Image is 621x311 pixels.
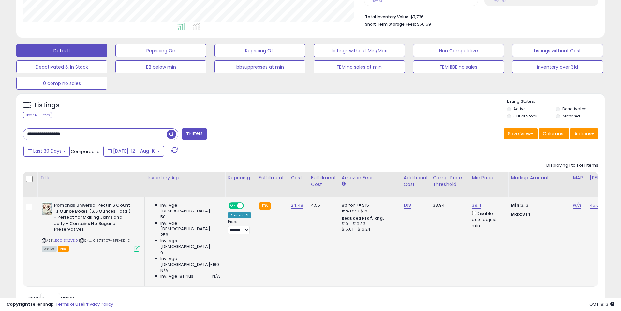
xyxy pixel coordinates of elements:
a: N/A [573,202,581,209]
button: Listings without Cost [512,44,603,57]
a: B00I332VS0 [55,238,78,243]
a: Terms of Use [56,301,83,307]
div: Disable auto adjust min [472,210,503,229]
button: Listings without Min/Max [314,44,405,57]
div: Fulfillment [259,174,285,181]
div: $10 - $10.83 [342,221,396,227]
label: Out of Stock [513,113,537,119]
label: Active [513,106,525,112]
div: MAP [573,174,584,181]
div: Markup Amount [511,174,567,181]
div: Min Price [472,174,505,181]
button: bbsuppresses at min [214,60,305,73]
span: Last 30 Days [33,148,62,154]
span: $50.59 [417,21,431,27]
button: Filters [182,128,207,140]
div: Preset: [228,220,251,234]
span: 9 [160,250,163,256]
button: Actions [570,128,598,139]
span: Show: entries [28,295,75,301]
div: Amazon AI [228,212,251,218]
button: [DATE]-12 - Aug-10 [103,146,164,157]
a: 45.00 [590,202,602,209]
img: 51A0ENkCVFL._SL40_.jpg [42,202,52,215]
a: 39.11 [472,202,481,209]
button: Last 30 Days [23,146,70,157]
strong: Max: [511,211,522,217]
button: Repricing Off [214,44,305,57]
button: Non Competitive [413,44,504,57]
b: Reduced Prof. Rng. [342,215,384,221]
button: Default [16,44,107,57]
span: Inv. Age [DEMOGRAPHIC_DATA]: [160,220,220,232]
a: Privacy Policy [84,301,113,307]
div: Title [40,174,142,181]
span: N/A [212,273,220,279]
div: ASIN: [42,202,140,251]
a: 1.08 [404,202,411,209]
small: Amazon Fees. [342,181,346,187]
div: Repricing [228,174,253,181]
span: Inv. Age [DEMOGRAPHIC_DATA]: [160,238,220,250]
button: Save View [504,128,538,139]
span: ON [229,203,238,209]
span: Inv. Age [DEMOGRAPHIC_DATA]-180: [160,256,220,268]
span: 256 [160,232,168,238]
span: 50 [160,214,166,220]
span: Columns [543,131,563,137]
span: Compared to: [71,148,101,155]
span: Inv. Age 181 Plus: [160,273,195,279]
div: $15.01 - $16.24 [342,227,396,232]
div: Cost [291,174,305,181]
label: Deactivated [562,106,587,112]
span: All listings currently available for purchase on Amazon [42,246,57,252]
li: $7,736 [365,12,593,20]
strong: Min: [511,202,521,208]
div: Displaying 1 to 1 of 1 items [546,163,598,169]
span: FBA [58,246,69,252]
div: Inventory Age [147,174,222,181]
p: 8.14 [511,211,565,217]
b: Short Term Storage Fees: [365,22,416,27]
div: 8% for <= $15 [342,202,396,208]
span: | SKU: 01578707-6PK-KEHE [79,238,130,243]
b: Pomonas Universal Pectin 6 Count 1.1 Ounce Boxes (6.6 Ounces Total) - Perfect for Making Jams and... [54,202,133,234]
div: Clear All Filters [23,112,52,118]
div: Amazon Fees [342,174,398,181]
small: FBA [259,202,271,210]
button: Columns [539,128,569,139]
span: N/A [160,268,168,273]
div: 38.94 [433,202,464,208]
button: BB below min [115,60,206,73]
span: OFF [243,203,253,209]
span: 2025-09-10 18:13 GMT [589,301,614,307]
a: 24.48 [291,202,303,209]
button: inventory over 31d [512,60,603,73]
div: seller snap | | [7,302,113,308]
b: Total Inventory Value: [365,14,409,20]
div: 4.55 [311,202,334,208]
p: Listing States: [507,99,605,105]
div: 15% for > $15 [342,208,396,214]
span: [DATE]-12 - Aug-10 [113,148,156,154]
div: Additional Cost [404,174,427,188]
button: 0 comp no sales [16,77,107,90]
label: Archived [562,113,580,119]
button: Deactivated & In Stock [16,60,107,73]
p: 3.13 [511,202,565,208]
div: Comp. Price Threshold [433,174,466,188]
div: Fulfillment Cost [311,174,336,188]
h5: Listings [35,101,60,110]
button: Repricing On [115,44,206,57]
button: FBM BBE no sales [413,60,504,73]
button: FBM no sales at min [314,60,405,73]
span: Inv. Age [DEMOGRAPHIC_DATA]: [160,202,220,214]
strong: Copyright [7,301,30,307]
